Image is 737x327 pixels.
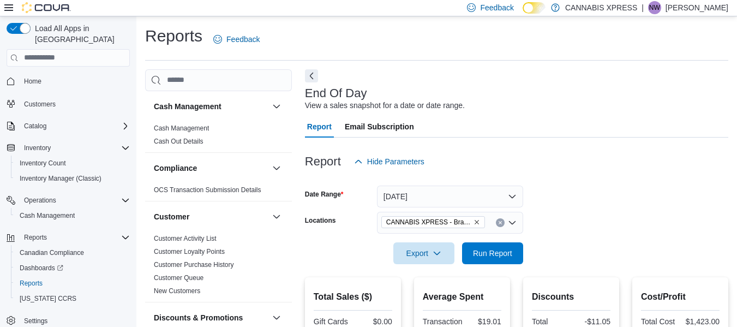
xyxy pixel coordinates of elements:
[381,216,485,228] span: CANNABIS XPRESS - Brampton (Veterans Drive)
[20,120,130,133] span: Catalog
[154,247,225,256] span: Customer Loyalty Points
[377,186,523,207] button: [DATE]
[473,248,512,259] span: Run Report
[20,248,84,257] span: Canadian Compliance
[393,242,454,264] button: Export
[20,194,130,207] span: Operations
[466,317,501,326] div: $19.01
[20,231,130,244] span: Reports
[641,290,720,304] h2: Cost/Profit
[307,116,332,138] span: Report
[154,124,209,133] span: Cash Management
[154,312,268,323] button: Discounts & Promotions
[20,294,76,303] span: [US_STATE] CCRS
[270,311,283,324] button: Discounts & Promotions
[11,208,134,223] button: Cash Management
[154,287,200,295] span: New Customers
[154,261,234,269] a: Customer Purchase History
[154,101,268,112] button: Cash Management
[367,156,424,167] span: Hide Parameters
[15,246,88,259] a: Canadian Compliance
[154,163,268,174] button: Compliance
[649,1,660,14] span: NW
[15,157,70,170] a: Inventory Count
[154,186,261,194] a: OCS Transaction Submission Details
[15,209,130,222] span: Cash Management
[20,194,61,207] button: Operations
[423,290,501,304] h2: Average Spent
[24,122,46,130] span: Catalog
[565,1,637,14] p: CANNABIS XPRESS
[145,232,292,302] div: Customer
[154,186,261,194] span: OCS Transaction Submission Details
[154,137,203,146] span: Cash Out Details
[24,196,56,205] span: Operations
[11,171,134,186] button: Inventory Manager (Classic)
[15,157,130,170] span: Inventory Count
[20,120,51,133] button: Catalog
[154,234,217,243] span: Customer Activity List
[20,98,60,111] a: Customers
[22,2,71,13] img: Cova
[15,292,130,305] span: Washington CCRS
[154,287,200,295] a: New Customers
[20,74,130,88] span: Home
[31,23,130,45] span: Load All Apps in [GEOGRAPHIC_DATA]
[145,122,292,152] div: Cash Management
[474,219,480,225] button: Remove CANNABIS XPRESS - Brampton (Veterans Drive) from selection in this group
[480,2,513,13] span: Feedback
[523,2,546,14] input: Dark Mode
[15,246,130,259] span: Canadian Compliance
[15,172,130,185] span: Inventory Manager (Classic)
[11,276,134,291] button: Reports
[305,190,344,199] label: Date Range
[24,317,47,325] span: Settings
[642,1,644,14] p: |
[15,277,47,290] a: Reports
[154,235,217,242] a: Customer Activity List
[305,155,341,168] h3: Report
[154,274,203,282] a: Customer Queue
[355,317,392,326] div: $0.00
[20,159,66,168] span: Inventory Count
[15,261,130,275] span: Dashboards
[154,274,203,282] span: Customer Queue
[350,151,429,173] button: Hide Parameters
[462,242,523,264] button: Run Report
[2,118,134,134] button: Catalog
[154,138,203,145] a: Cash Out Details
[226,34,260,45] span: Feedback
[20,141,130,154] span: Inventory
[11,156,134,171] button: Inventory Count
[24,77,41,86] span: Home
[154,248,225,255] a: Customer Loyalty Points
[314,290,392,304] h2: Total Sales ($)
[305,100,465,111] div: View a sales snapshot for a date or date range.
[2,73,134,89] button: Home
[154,211,189,222] h3: Customer
[386,217,471,228] span: CANNABIS XPRESS - Brampton (Veterans Drive)
[20,279,43,288] span: Reports
[20,141,55,154] button: Inventory
[11,291,134,306] button: [US_STATE] CCRS
[20,97,130,110] span: Customers
[24,233,47,242] span: Reports
[305,87,367,100] h3: End Of Day
[24,100,56,109] span: Customers
[15,209,79,222] a: Cash Management
[154,163,197,174] h3: Compliance
[496,218,505,227] button: Clear input
[648,1,661,14] div: Nathan Wilson
[15,261,68,275] a: Dashboards
[209,28,264,50] a: Feedback
[11,260,134,276] a: Dashboards
[20,75,46,88] a: Home
[508,218,517,227] button: Open list of options
[15,277,130,290] span: Reports
[2,96,134,111] button: Customers
[305,69,318,82] button: Next
[154,124,209,132] a: Cash Management
[532,290,610,304] h2: Discounts
[154,260,234,269] span: Customer Purchase History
